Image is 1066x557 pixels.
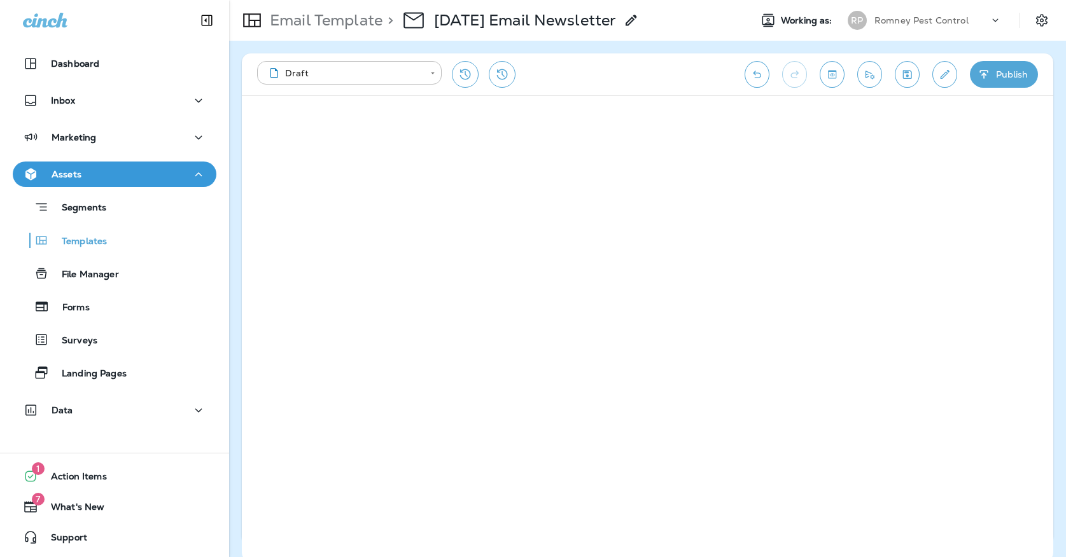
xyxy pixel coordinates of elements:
button: Toggle preview [820,61,845,88]
p: Marketing [52,132,96,142]
span: Support [38,532,87,547]
button: Save [895,61,920,88]
button: Assets [13,162,216,187]
button: Landing Pages [13,359,216,386]
button: View Changelog [489,61,515,88]
p: Data [52,405,73,415]
button: Segments [13,193,216,221]
p: Email Template [265,11,382,30]
button: Support [13,525,216,550]
p: Landing Pages [49,368,127,380]
span: What's New [38,502,104,517]
div: October '25 Email Newsletter [434,11,616,30]
p: Romney Pest Control [874,15,969,25]
p: Segments [49,202,106,215]
button: 1Action Items [13,464,216,489]
span: Action Items [38,471,107,486]
button: Marketing [13,125,216,150]
p: > [382,11,393,30]
button: Inbox [13,88,216,113]
button: Dashboard [13,51,216,76]
p: Forms [50,302,90,314]
p: Assets [52,169,81,179]
button: Settings [1030,9,1053,32]
button: Templates [13,227,216,254]
div: Draft [266,67,421,79]
button: Restore from previous version [452,61,479,88]
button: 7What's New [13,494,216,519]
span: Working as: [781,15,835,26]
span: 1 [32,462,45,475]
div: RP [848,11,867,30]
button: Edit details [932,61,957,88]
button: Surveys [13,326,216,353]
button: Send test email [857,61,882,88]
button: Undo [745,61,769,88]
button: Collapse Sidebar [189,8,225,33]
p: File Manager [49,269,119,281]
button: Publish [970,61,1038,88]
p: Templates [49,236,107,248]
span: 7 [32,493,45,505]
p: [DATE] Email Newsletter [434,11,616,30]
p: Inbox [51,95,75,106]
button: Forms [13,293,216,320]
button: Data [13,397,216,423]
p: Surveys [49,335,97,347]
p: Dashboard [51,58,99,69]
button: File Manager [13,260,216,287]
